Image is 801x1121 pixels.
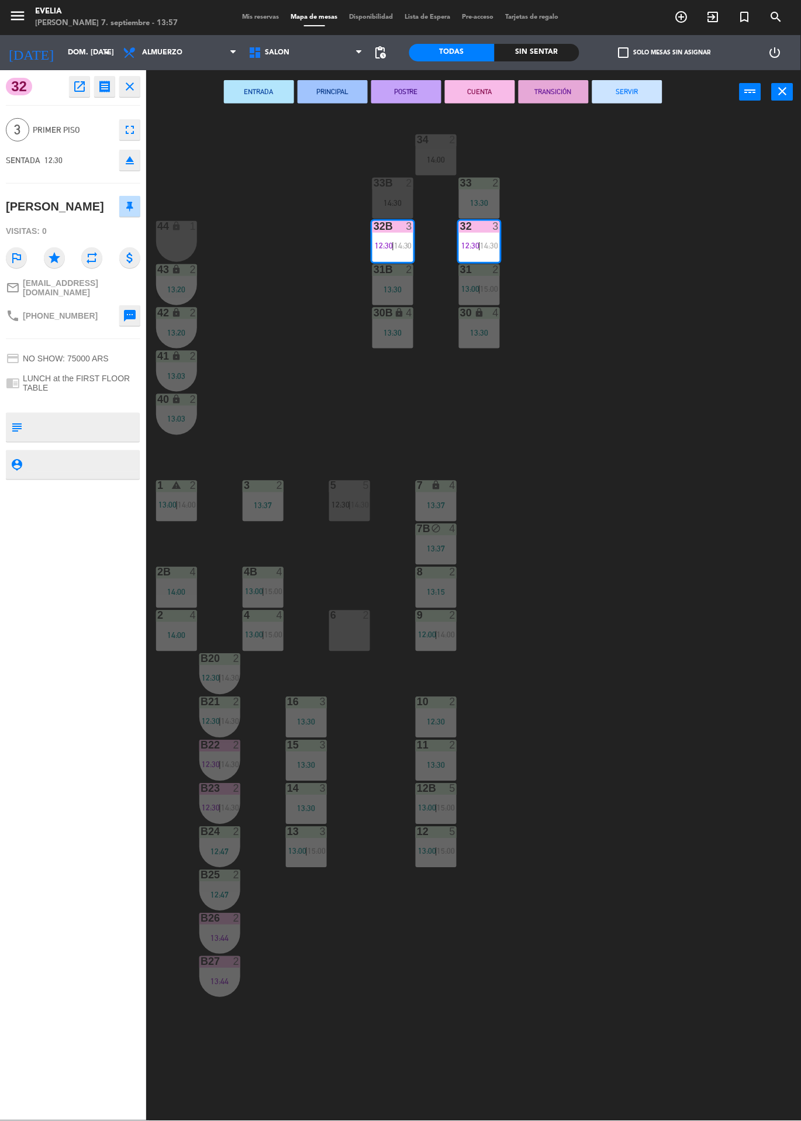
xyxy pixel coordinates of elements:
[119,305,140,326] button: sms
[44,247,65,268] i: star
[100,46,114,60] i: arrow_drop_down
[199,848,240,856] div: 12:47
[156,632,197,640] div: 14:00
[706,10,720,24] i: exit_to_app
[277,610,284,621] div: 4
[363,481,370,491] div: 5
[493,264,500,275] div: 2
[157,567,158,578] div: 2B
[286,805,327,813] div: 13:30
[190,394,197,405] div: 2
[435,803,437,813] span: |
[156,415,197,423] div: 13:03
[243,502,284,510] div: 13:37
[69,76,90,97] button: open_in_new
[475,308,485,318] i: lock
[219,803,221,813] span: |
[619,47,629,58] span: check_box_outline_blank
[23,311,98,320] span: [PHONE_NUMBER]
[221,674,239,683] span: 14:30
[6,221,140,242] div: Visitas: 0
[460,221,461,232] div: 32
[320,784,327,794] div: 3
[233,913,240,924] div: 2
[461,241,479,250] span: 12:30
[190,221,197,232] div: 1
[320,697,327,708] div: 3
[460,178,461,188] div: 33
[264,587,282,596] span: 15:00
[478,284,481,294] span: |
[287,740,288,751] div: 15
[156,329,197,337] div: 13:20
[372,329,413,337] div: 13:30
[287,784,288,794] div: 14
[481,241,499,250] span: 14:30
[221,803,239,813] span: 14:30
[320,740,327,751] div: 3
[493,221,500,232] div: 3
[123,153,137,167] i: eject
[330,610,331,621] div: 6
[157,394,158,405] div: 40
[237,14,285,20] span: Mis reservas
[221,760,239,770] span: 14:30
[406,221,413,232] div: 3
[450,610,457,621] div: 2
[308,847,326,856] span: 15:00
[740,83,761,101] button: power_input
[495,44,580,61] div: Sin sentar
[375,241,393,250] span: 12:30
[416,545,457,553] div: 13:37
[175,501,178,510] span: |
[406,178,413,188] div: 2
[460,264,461,275] div: 31
[478,241,481,250] span: |
[6,247,27,268] i: outlined_flag
[418,630,436,640] span: 12:00
[450,134,457,145] div: 2
[437,630,455,640] span: 14:00
[417,740,417,751] div: 11
[202,674,220,683] span: 12:30
[6,376,20,390] i: chrome_reader_mode
[35,18,178,29] div: [PERSON_NAME] 7. septiembre - 13:57
[286,761,327,770] div: 13:30
[409,44,495,61] div: Todas
[172,394,182,404] i: lock
[481,284,499,294] span: 15:00
[344,14,399,20] span: Disponibilidad
[450,697,457,708] div: 2
[416,156,457,164] div: 14:00
[172,264,182,274] i: lock
[156,372,197,380] div: 13:03
[460,308,461,318] div: 30
[519,80,589,104] button: TRANSICIÓN
[33,123,113,137] span: PRIMER PISO
[157,610,158,621] div: 2
[437,803,455,813] span: 15:00
[233,827,240,837] div: 2
[123,309,137,323] i: sms
[98,80,112,94] i: receipt
[219,674,221,683] span: |
[287,697,288,708] div: 16
[457,14,500,20] span: Pre-acceso
[776,84,790,98] i: close
[277,567,284,578] div: 4
[264,630,282,640] span: 15:00
[417,697,417,708] div: 10
[190,351,197,361] div: 2
[156,588,197,596] div: 14:00
[450,784,457,794] div: 5
[450,524,457,534] div: 4
[277,481,284,491] div: 2
[288,847,306,856] span: 13:00
[372,285,413,294] div: 13:30
[406,308,413,318] div: 4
